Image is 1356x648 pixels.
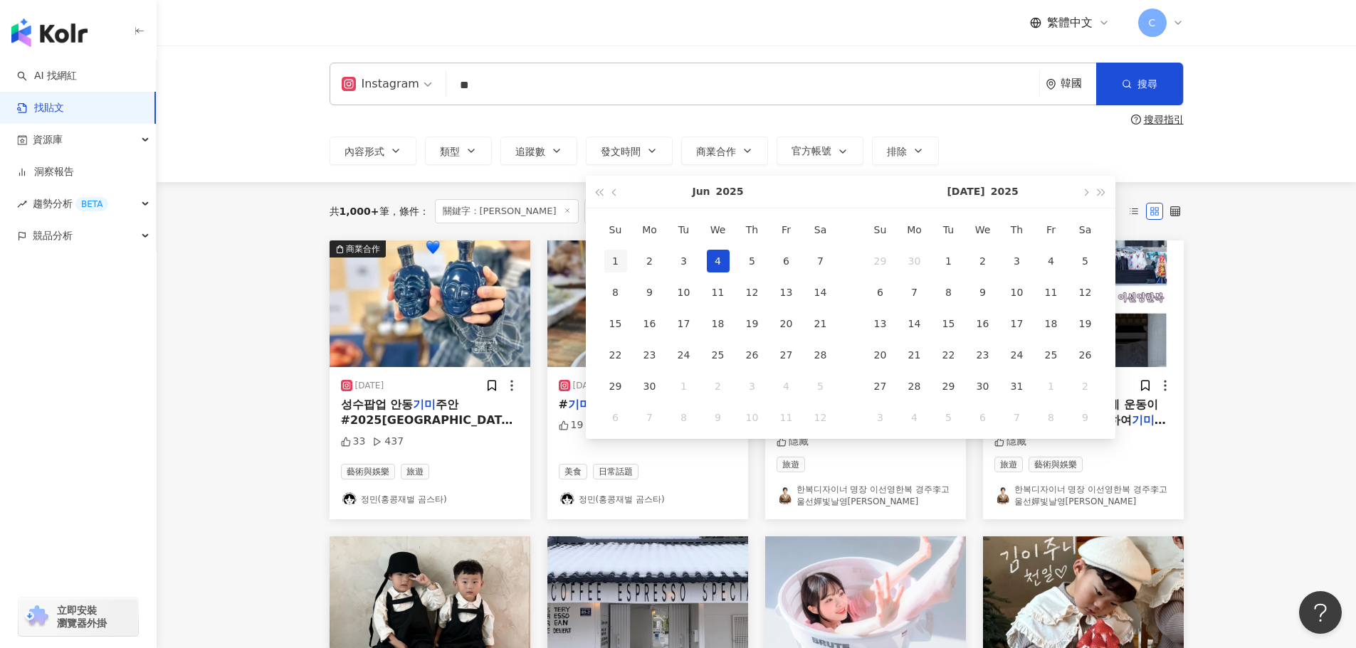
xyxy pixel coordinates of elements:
div: 27 [869,375,892,398]
td: 2025-06-20 [769,308,804,339]
span: 發文時間 [601,146,641,157]
div: 9 [638,281,661,304]
div: 30 [972,375,994,398]
td: 2025-06-18 [701,308,735,339]
td: 2025-07-05 [1068,245,1103,277]
td: 2025-06-24 [667,339,701,371]
div: 8 [1040,406,1063,429]
div: 5 [937,406,960,429]
span: 立即安裝 瀏覽器外掛 [57,604,107,630]
div: 2 [972,250,994,272]
button: 類型 [425,137,492,165]
span: question-circle [1131,115,1141,124]
div: 19 [559,418,584,432]
div: 15 [604,312,627,335]
div: 22 [604,344,627,366]
td: 2025-07-27 [863,371,898,402]
td: 2025-06-25 [701,339,735,371]
iframe: Help Scout Beacon - Open [1299,591,1342,634]
td: 2025-06-09 [633,277,667,308]
div: [DATE] [355,380,384,392]
th: Su [863,214,898,245]
td: 2025-06-15 [599,308,633,339]
div: 29 [604,375,627,398]
div: 4 [903,406,926,429]
div: 10 [673,281,695,304]
td: 2025-07-01 [667,371,701,402]
td: 2025-06-19 [735,308,769,339]
td: 2025-08-07 [1000,402,1034,433]
div: 5 [1074,250,1097,272]
div: 3 [1006,250,1029,272]
td: 2025-08-04 [898,402,932,433]
div: 11 [1040,281,1063,304]
div: 30 [638,375,661,398]
div: 7 [809,250,832,272]
div: 隱藏 [777,435,809,449]
button: 商業合作 [330,240,530,367]
div: 24 [673,344,695,366]
th: Th [1000,214,1034,245]
div: 15 [937,312,960,335]
th: Fr [769,214,804,245]
td: 2025-07-09 [701,402,735,433]
td: 2025-07-09 [966,277,1000,308]
th: Mo [633,214,667,245]
span: 追蹤數 [515,146,545,157]
td: 2025-07-07 [898,277,932,308]
div: 共 筆 [330,206,389,217]
span: 商業合作 [696,146,736,157]
span: 성수팝업 안동 [341,398,414,411]
td: 2025-06-10 [667,277,701,308]
td: 2025-06-12 [735,277,769,308]
div: 6 [972,406,994,429]
button: Jun [692,176,710,208]
td: 2025-07-07 [633,402,667,433]
td: 2025-07-29 [932,371,966,402]
div: 1 [1040,375,1063,398]
div: 28 [809,344,832,366]
button: 搜尋 [1096,63,1183,105]
td: 2025-07-23 [966,339,1000,371]
th: Sa [1068,214,1103,245]
td: 2025-06-03 [667,245,701,277]
div: 24 [1006,344,1029,366]
div: 30 [903,250,926,272]
div: 12 [809,406,832,429]
div: 28 [903,375,926,398]
div: 7 [903,281,926,304]
th: Tu [932,214,966,245]
td: 2025-08-03 [863,402,898,433]
div: 7 [1006,406,1029,429]
div: 21 [903,344,926,366]
mark: 기미 [1132,413,1166,427]
th: Mo [898,214,932,245]
div: 25 [1040,344,1063,366]
span: 搜尋 [1137,78,1157,90]
td: 2025-07-13 [863,308,898,339]
th: Tu [667,214,701,245]
div: 商業合作 [346,242,380,256]
div: [DATE] [573,380,602,392]
td: 2025-07-15 [932,308,966,339]
img: KOL Avatar [559,491,576,508]
div: 18 [707,312,730,335]
div: 13 [869,312,892,335]
div: 1 [673,375,695,398]
div: 2 [707,375,730,398]
td: 2025-07-08 [667,402,701,433]
th: Fr [1034,214,1068,245]
td: 2025-06-26 [735,339,769,371]
td: 2025-06-17 [667,308,701,339]
td: 2025-08-09 [1068,402,1103,433]
div: 23 [972,344,994,366]
td: 2025-07-19 [1068,308,1103,339]
span: 1,000+ [340,206,379,217]
td: 2025-06-02 [633,245,667,277]
div: 3 [741,375,764,398]
span: 條件 ： [389,206,429,217]
div: 11 [775,406,798,429]
img: KOL Avatar [994,487,1011,504]
div: 27 [775,344,798,366]
div: 6 [604,406,627,429]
